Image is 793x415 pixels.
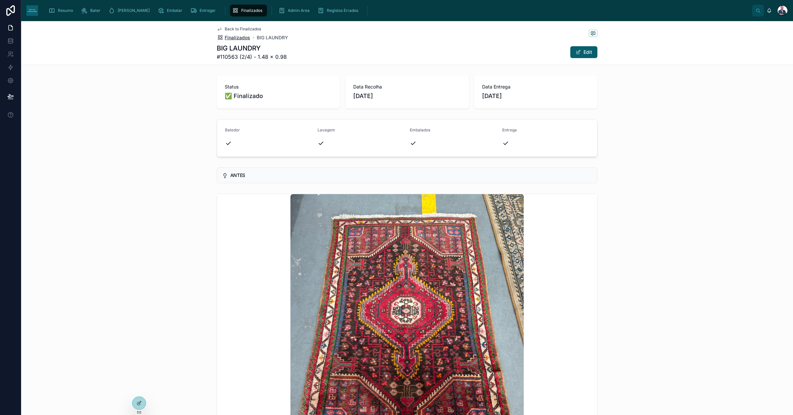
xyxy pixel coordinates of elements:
span: Embalados [410,127,430,132]
a: Embalar [156,5,187,17]
span: Status [225,84,332,90]
span: Entrega [502,127,517,132]
span: Finalizados [241,8,262,13]
a: Back to Finalizados [217,26,261,32]
span: Bater [90,8,100,13]
a: BIG LAUNDRY [257,34,288,41]
span: Entregar [200,8,216,13]
span: [DATE] [353,91,461,101]
a: Finalizados [217,34,250,41]
h1: BIG LAUNDRY [217,44,287,53]
img: App logo [26,5,38,16]
span: Data Recolha [353,84,461,90]
h5: ANTES [230,173,592,178]
span: Data Entrega [482,84,589,90]
span: Registos Errados [327,8,358,13]
a: [PERSON_NAME] [106,5,154,17]
div: scrollable content [43,3,752,18]
a: Resumo [47,5,78,17]
span: Lavagem [318,127,335,132]
span: Embalar [167,8,182,13]
span: [DATE] [482,91,589,101]
span: [PERSON_NAME] [118,8,150,13]
span: Admin Area [288,8,310,13]
span: ✅ Finalizado [225,91,332,101]
span: Back to Finalizados [225,26,261,32]
a: Admin Area [277,5,314,17]
span: Resumo [58,8,73,13]
span: Batedor [225,127,240,132]
a: Finalizados [230,5,267,17]
button: Edit [570,46,597,58]
span: Finalizados [225,34,250,41]
a: Entregar [188,5,220,17]
a: Registos Errados [316,5,363,17]
span: #110563 (2/4) - 1.48 x 0.98 [217,53,287,61]
a: Bater [79,5,105,17]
